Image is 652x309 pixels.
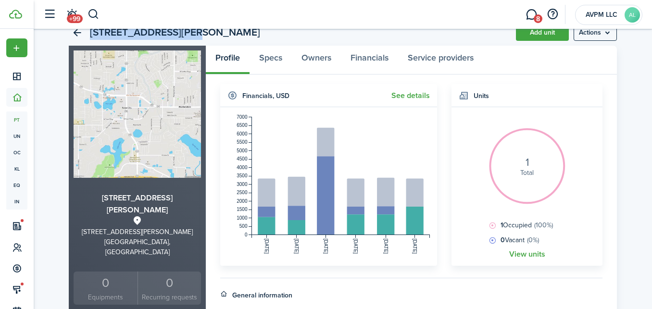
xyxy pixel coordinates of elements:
[237,182,248,187] tspan: 3000
[74,227,201,237] div: [STREET_ADDRESS][PERSON_NAME]
[574,25,617,41] button: Open menu
[264,239,269,254] tspan: [DATE]
[140,274,199,292] div: 0
[398,46,483,74] a: Service providers
[242,91,289,101] h4: Financials , USD
[474,91,489,101] h4: Units
[625,7,640,23] avatar-text: AL
[239,223,248,229] tspan: 500
[509,250,545,259] a: View units
[6,193,27,210] a: in
[6,128,27,144] a: un
[534,220,553,230] span: (100%)
[323,239,328,254] tspan: [DATE]
[522,2,540,27] a: Messaging
[501,235,505,245] b: 0
[88,6,100,23] button: Search
[498,235,539,245] span: Vacant
[40,5,59,24] button: Open sidebar
[138,272,201,305] a: 0 Recurring requests
[74,50,201,178] img: Property avatar
[69,25,85,41] a: Back
[6,144,27,161] a: oc
[237,123,248,128] tspan: 6500
[412,239,417,254] tspan: [DATE]
[237,215,248,221] tspan: 1000
[237,207,248,212] tspan: 1500
[237,139,248,145] tspan: 5500
[140,292,199,302] small: Recurring requests
[67,14,83,23] span: +99
[237,190,248,195] tspan: 2500
[6,177,27,193] a: eq
[294,239,299,254] tspan: [DATE]
[520,168,534,178] span: Total
[74,272,138,305] a: 0Equipments
[6,161,27,177] a: kl
[237,156,248,161] tspan: 4500
[237,198,248,204] tspan: 2000
[237,165,248,170] tspan: 4000
[76,274,135,292] div: 0
[534,14,542,23] span: 8
[527,235,539,245] span: (0%)
[516,25,569,41] a: Add unit
[574,25,617,41] menu-btn: Actions
[501,220,503,230] b: 1
[237,173,248,178] tspan: 3500
[341,46,398,74] a: Financials
[6,38,27,57] button: Open menu
[9,10,22,19] img: TenantCloud
[6,111,27,128] a: pt
[353,239,358,254] tspan: [DATE]
[74,237,201,257] div: [GEOGRAPHIC_DATA], [GEOGRAPHIC_DATA]
[63,2,81,27] a: Notifications
[582,12,621,18] span: AVPM LLC
[383,239,389,254] tspan: [DATE]
[544,6,561,23] button: Open resource center
[232,290,292,300] h4: General information
[245,232,248,237] tspan: 0
[391,91,430,100] a: See details
[237,148,248,153] tspan: 5000
[526,157,529,168] i: 1
[237,114,248,120] tspan: 7000
[237,131,248,136] tspan: 6000
[76,292,135,302] small: Equipments
[74,192,201,216] h3: [STREET_ADDRESS][PERSON_NAME]
[90,25,260,41] h2: [STREET_ADDRESS][PERSON_NAME]
[498,220,553,230] span: Occupied
[292,46,341,74] a: Owners
[250,46,292,74] a: Specs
